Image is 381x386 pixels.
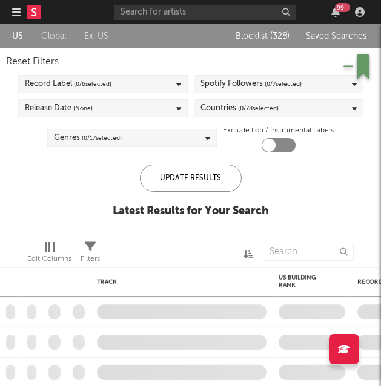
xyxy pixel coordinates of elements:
[114,5,296,20] input: Search for artists
[25,101,93,116] div: Release Date
[97,278,260,286] div: Track
[331,7,340,17] button: 99+
[81,252,100,266] div: Filters
[113,204,268,218] div: Latest Results for Your Search
[27,237,71,272] div: Edit Columns
[200,101,279,116] div: Countries
[265,77,302,91] span: ( 0 / 7 selected)
[223,123,334,138] label: Exclude Lofi / Instrumental Labels
[200,77,302,91] div: Spotify Followers
[306,32,369,41] span: Saved Searches
[84,29,108,44] a: Ex-US
[238,101,279,116] span: ( 0 / 78 selected)
[279,274,327,289] div: US Building Rank
[6,54,375,69] div: Reset Filters
[25,77,111,91] div: Record Label
[236,32,290,41] span: Blocklist
[27,252,71,266] div: Edit Columns
[270,32,290,41] span: ( 328 )
[82,131,122,145] span: ( 0 / 17 selected)
[140,165,242,192] div: Update Results
[263,243,354,261] input: Search...
[335,3,350,12] div: 99 +
[81,237,100,272] div: Filters
[41,29,66,44] a: Global
[73,101,93,116] span: (None)
[12,29,23,44] a: US
[74,77,111,91] span: ( 0 / 6 selected)
[54,131,122,145] div: Genres
[302,31,369,41] button: Saved Searches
